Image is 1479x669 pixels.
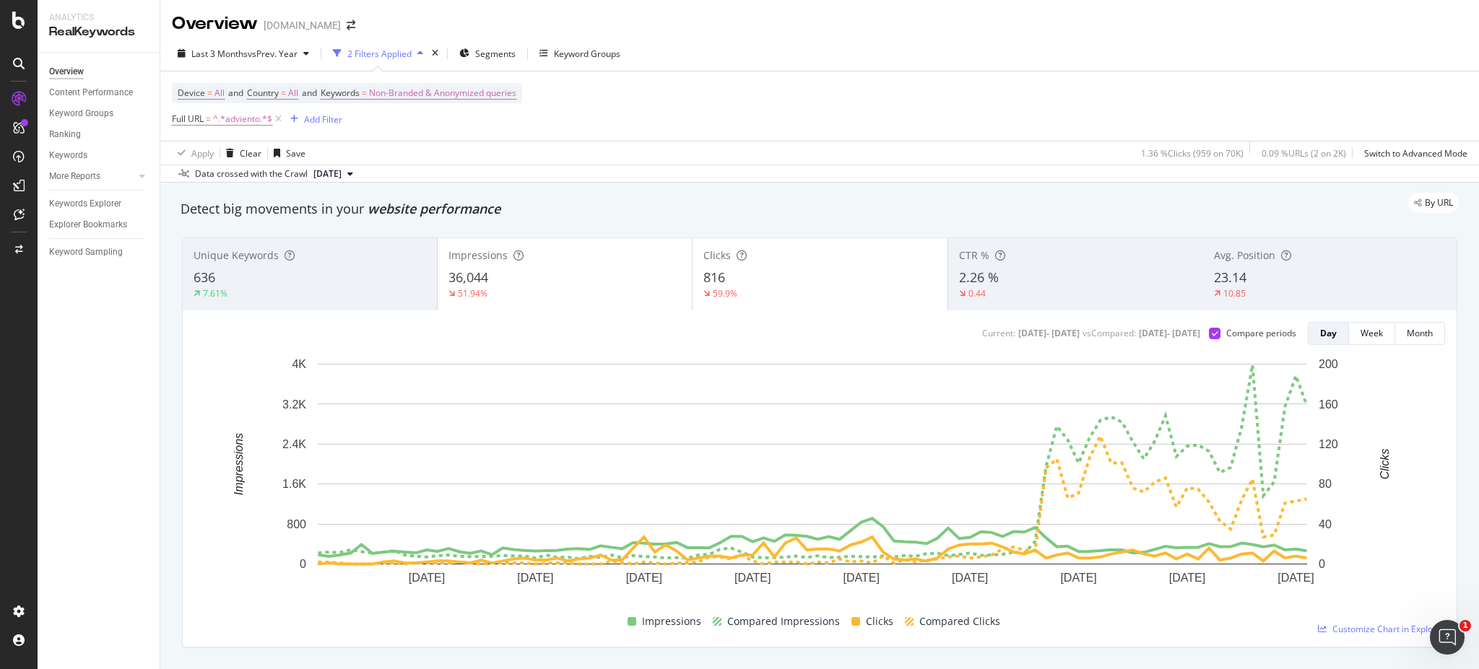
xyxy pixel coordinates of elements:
[206,113,211,125] span: =
[49,196,121,211] div: Keywords Explorer
[703,248,731,262] span: Clicks
[194,357,1431,608] svg: A chart.
[843,572,880,584] text: [DATE]
[49,217,149,232] a: Explorer Bookmarks
[49,169,100,184] div: More Reports
[369,83,516,103] span: Non-Branded & Anonymized queries
[1214,268,1246,286] span: 23.14
[1460,620,1471,631] span: 1
[1141,147,1244,159] div: 1.36 % Clicks ( 959 on 70K )
[1214,248,1275,262] span: Avg. Position
[1169,572,1205,584] text: [DATE]
[1358,141,1467,165] button: Switch to Advanced Mode
[642,613,701,630] span: Impressions
[172,42,315,65] button: Last 3 MonthsvsPrev. Year
[959,248,989,262] span: CTR %
[195,167,308,180] div: Data crossed with the Crawl
[268,141,305,165] button: Save
[429,46,441,61] div: times
[49,127,81,142] div: Ranking
[327,42,429,65] button: 2 Filters Applied
[1320,327,1337,339] div: Day
[727,613,840,630] span: Compared Impressions
[203,287,227,299] div: 7.61%
[49,12,148,24] div: Analytics
[347,20,355,30] div: arrow-right-arrow-left
[178,87,205,99] span: Device
[866,613,893,630] span: Clicks
[213,109,272,129] span: ^.*adviento.*$
[313,167,342,180] span: 2025 Sep. 27th
[919,613,1000,630] span: Compared Clicks
[308,165,359,183] button: [DATE]
[240,147,261,159] div: Clear
[347,48,412,60] div: 2 Filters Applied
[1262,147,1346,159] div: 0.09 % URLs ( 2 on 2K )
[228,87,243,99] span: and
[626,572,662,584] text: [DATE]
[247,87,279,99] span: Country
[517,572,553,584] text: [DATE]
[49,85,149,100] a: Content Performance
[1223,287,1246,299] div: 10.85
[952,572,988,584] text: [DATE]
[286,147,305,159] div: Save
[191,147,214,159] div: Apply
[300,558,306,570] text: 0
[49,217,127,232] div: Explorer Bookmarks
[409,572,445,584] text: [DATE]
[49,85,133,100] div: Content Performance
[1139,327,1200,339] div: [DATE] - [DATE]
[1226,327,1296,339] div: Compare periods
[1319,478,1332,490] text: 80
[172,141,214,165] button: Apply
[734,572,771,584] text: [DATE]
[282,438,306,450] text: 2.4K
[191,48,248,60] span: Last 3 Months
[959,268,999,286] span: 2.26 %
[172,113,204,125] span: Full URL
[49,169,135,184] a: More Reports
[475,48,516,60] span: Segments
[1319,398,1338,410] text: 160
[49,196,149,211] a: Keywords Explorer
[982,327,1015,339] div: Current:
[49,148,149,163] a: Keywords
[292,358,306,370] text: 4K
[1319,558,1325,570] text: 0
[1349,322,1395,345] button: Week
[1425,198,1453,207] span: By URL
[49,106,113,121] div: Keyword Groups
[448,248,508,262] span: Impressions
[207,87,212,99] span: =
[49,245,149,260] a: Keyword Sampling
[458,287,487,299] div: 51.94%
[49,64,84,79] div: Overview
[49,106,149,121] a: Keyword Groups
[1364,147,1467,159] div: Switch to Advanced Mode
[321,87,360,99] span: Keywords
[49,127,149,142] a: Ranking
[1408,193,1459,213] div: legacy label
[49,64,149,79] a: Overview
[362,87,367,99] span: =
[1319,518,1332,530] text: 40
[1060,572,1096,584] text: [DATE]
[534,42,626,65] button: Keyword Groups
[1430,620,1465,655] iframe: Intercom live chat
[282,478,306,490] text: 1.6K
[1308,322,1349,345] button: Day
[194,268,215,286] span: 636
[1083,327,1136,339] div: vs Compared :
[703,268,725,286] span: 816
[214,83,225,103] span: All
[287,518,306,530] text: 800
[285,110,342,128] button: Add Filter
[448,268,488,286] span: 36,044
[281,87,286,99] span: =
[713,287,737,299] div: 59.9%
[1278,572,1314,584] text: [DATE]
[1407,327,1433,339] div: Month
[1361,327,1383,339] div: Week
